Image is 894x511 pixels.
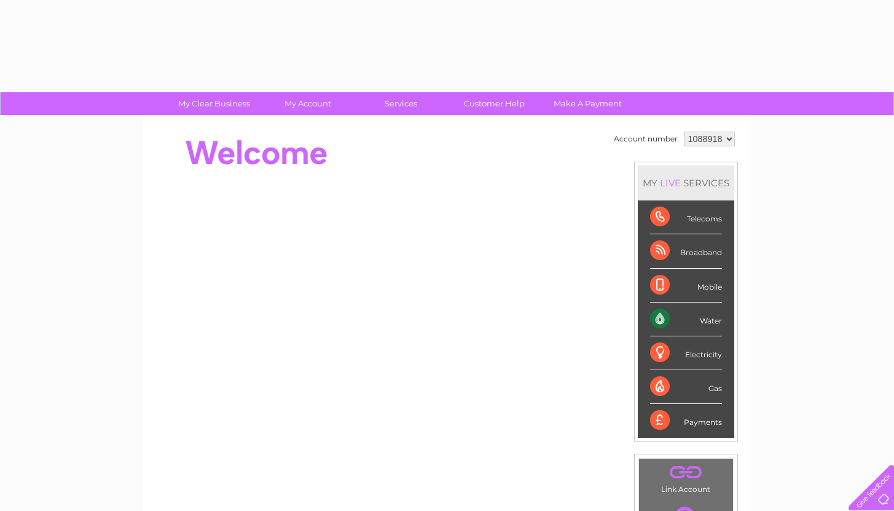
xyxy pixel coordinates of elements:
[537,92,638,115] a: Make A Payment
[650,303,722,336] div: Water
[657,177,683,189] div: LIVE
[650,370,722,404] div: Gas
[650,404,722,437] div: Payments
[638,165,734,200] div: MY SERVICES
[650,234,722,268] div: Broadband
[350,92,452,115] a: Services
[638,458,734,497] td: Link Account
[444,92,545,115] a: Customer Help
[163,92,265,115] a: My Clear Business
[650,269,722,303] div: Mobile
[642,462,730,483] a: .
[257,92,358,115] a: My Account
[650,200,722,234] div: Telecoms
[650,336,722,370] div: Electricity
[611,129,681,149] td: Account number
